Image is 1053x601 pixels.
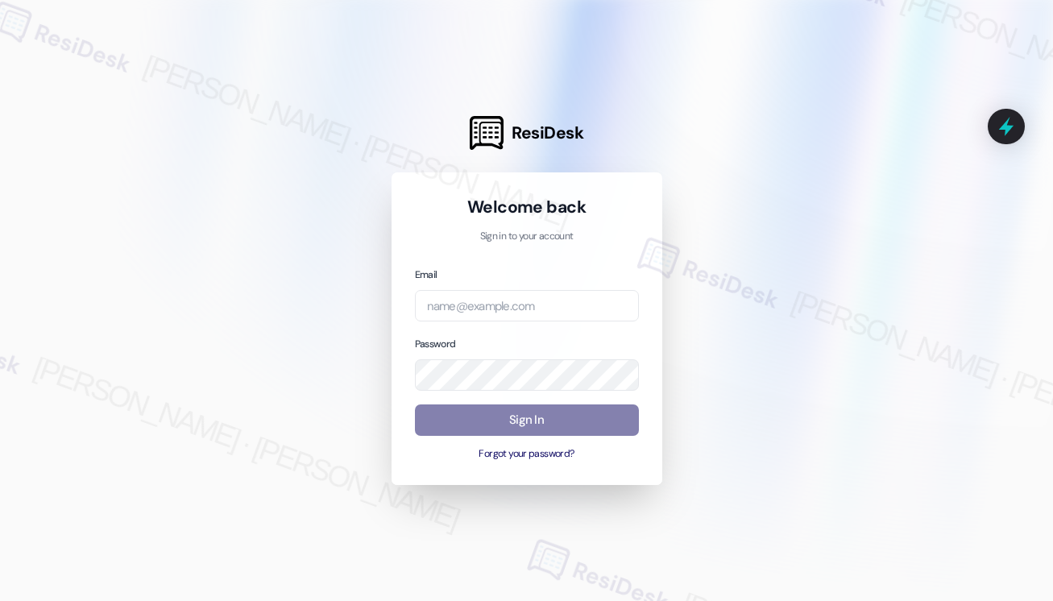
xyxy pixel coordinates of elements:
label: Password [415,338,456,350]
button: Sign In [415,404,639,436]
input: name@example.com [415,290,639,321]
button: Forgot your password? [415,447,639,462]
label: Email [415,268,437,281]
p: Sign in to your account [415,230,639,244]
span: ResiDesk [512,122,583,144]
h1: Welcome back [415,196,639,218]
img: ResiDesk Logo [470,116,504,150]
